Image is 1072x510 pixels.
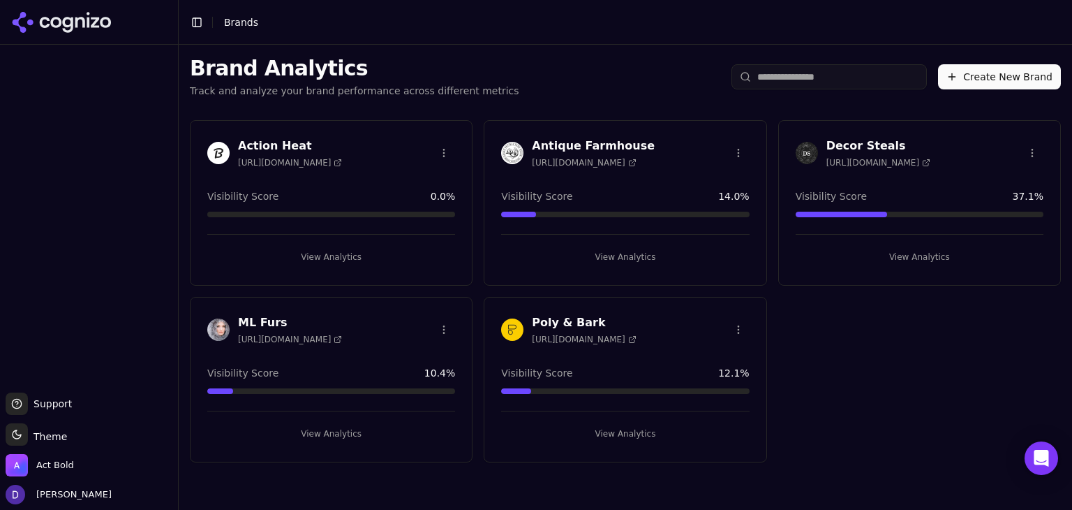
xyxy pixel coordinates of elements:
[207,189,278,203] span: Visibility Score
[532,314,636,331] h3: Poly & Bark
[938,64,1061,89] button: Create New Brand
[501,142,523,164] img: Antique Farmhouse
[207,366,278,380] span: Visibility Score
[224,15,258,29] nav: breadcrumb
[6,454,74,476] button: Open organization switcher
[501,319,523,341] img: Poly & Bark
[826,157,930,168] span: [URL][DOMAIN_NAME]
[718,366,749,380] span: 12.1 %
[238,314,342,331] h3: ML Furs
[501,189,572,203] span: Visibility Score
[796,142,818,164] img: Decor Steals
[207,246,455,268] button: View Analytics
[31,488,112,501] span: [PERSON_NAME]
[501,246,749,268] button: View Analytics
[1025,442,1058,475] div: Open Intercom Messenger
[6,485,25,504] img: David White
[1013,189,1043,203] span: 37.1 %
[532,157,636,168] span: [URL][DOMAIN_NAME]
[532,138,655,154] h3: Antique Farmhouse
[238,157,342,168] span: [URL][DOMAIN_NAME]
[190,56,519,81] h1: Brand Analytics
[238,334,342,345] span: [URL][DOMAIN_NAME]
[224,17,258,28] span: Brands
[238,138,342,154] h3: Action Heat
[501,423,749,445] button: View Analytics
[207,142,230,164] img: Action Heat
[796,246,1043,268] button: View Analytics
[190,84,519,98] p: Track and analyze your brand performance across different metrics
[207,319,230,341] img: ML Furs
[796,189,867,203] span: Visibility Score
[424,366,455,380] span: 10.4 %
[532,334,636,345] span: [URL][DOMAIN_NAME]
[718,189,749,203] span: 14.0 %
[6,485,112,504] button: Open user button
[207,423,455,445] button: View Analytics
[36,459,74,472] span: Act Bold
[501,366,572,380] span: Visibility Score
[826,138,930,154] h3: Decor Steals
[28,397,72,411] span: Support
[6,454,28,476] img: Act Bold
[28,431,67,442] span: Theme
[431,189,456,203] span: 0.0 %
